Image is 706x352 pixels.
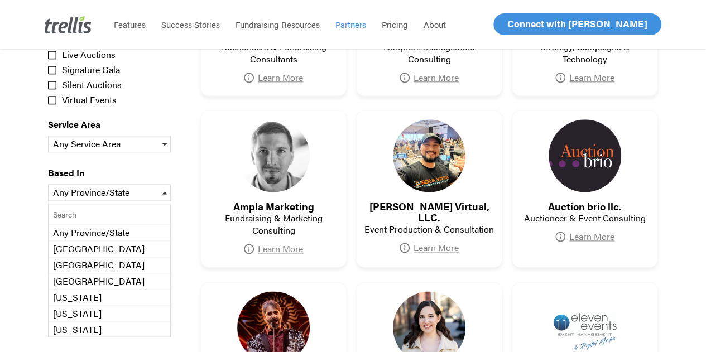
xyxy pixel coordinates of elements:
div: [GEOGRAPHIC_DATA] [53,244,166,253]
a: Connect with [PERSON_NAME] [493,13,661,35]
p: Strategy, Campaigns & Technology [518,41,652,65]
a: About [416,19,454,30]
a: Features [106,19,153,30]
img: Ampla Marketing - Trellis Partner [237,119,310,192]
a: Learn More [400,73,459,83]
a: Learn More [555,73,614,83]
img: Auction brio llc. - Trellis Partner [549,119,621,192]
p: Nonprofit Management Consulting [362,41,496,65]
span: About [424,18,446,30]
img: Trellis [45,16,92,33]
strong: Auction brio llc. [548,199,622,213]
div: Virtual Events [48,93,170,107]
span: Partners [335,18,366,30]
div: Any Province/State [49,185,170,200]
div: [GEOGRAPHIC_DATA] [53,261,166,269]
span: Fundraising Resources [236,18,320,30]
a: Pricing [374,19,416,30]
div: Live Auctions [48,48,170,61]
input: Search [53,204,166,224]
div: Signature Gala [48,63,170,76]
div: Any Service Area [49,136,170,152]
span: Connect with [PERSON_NAME] [507,17,647,30]
strong: Service Area [48,118,170,136]
p: Event Production & Consultation [362,223,496,235]
p: Auctioneers & Fundraising Consultants [206,41,340,65]
span: Features [114,18,146,30]
strong: [PERSON_NAME] Virtual, LLC. [369,199,489,224]
a: Learn More [555,232,614,242]
strong: Ampla Marketing [233,199,314,213]
div: [US_STATE] [53,309,166,318]
div: [US_STATE] [53,293,166,302]
a: Success Stories [153,19,228,30]
div: [US_STATE] [53,325,166,334]
a: Learn More [400,243,459,253]
div: Any Province/State [53,228,166,237]
a: Partners [328,19,374,30]
p: Fundraising & Marketing Consulting [206,212,340,237]
a: Fundraising Resources [228,19,328,30]
img: Borja Virtual, LLC. - Trellis Partner [393,119,465,192]
strong: Based In [48,166,170,184]
a: Learn More [244,244,303,254]
span: Success Stories [161,18,220,30]
div: Silent Auctions [48,78,170,91]
p: Auctioneer & Event Consulting [518,212,652,224]
span: Pricing [382,18,408,30]
a: Learn More [244,73,303,83]
div: [GEOGRAPHIC_DATA] [53,277,166,286]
